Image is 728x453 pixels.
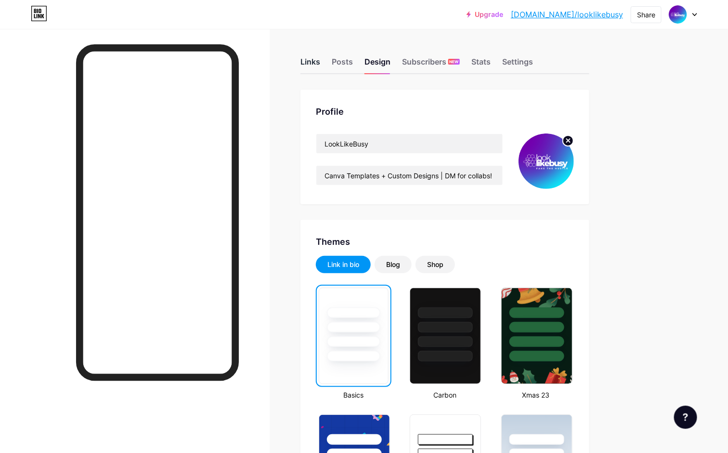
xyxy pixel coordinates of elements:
img: looklikebusy [519,133,574,189]
input: Name [316,134,503,153]
img: looklikebusy [669,5,687,24]
div: Link in bio [327,260,359,269]
input: Bio [316,166,503,185]
div: Profile [316,105,574,118]
div: Basics [316,390,391,400]
div: Shop [427,260,443,269]
div: Design [364,56,390,73]
span: NEW [450,59,459,65]
div: Stats [471,56,491,73]
a: [DOMAIN_NAME]/looklikebusy [511,9,623,20]
div: Links [300,56,320,73]
div: Xmas 23 [498,390,574,400]
a: Upgrade [467,11,503,18]
div: Share [637,10,655,20]
div: Carbon [407,390,482,400]
div: Settings [502,56,533,73]
div: Themes [316,235,574,248]
div: Subscribers [402,56,460,73]
div: Posts [332,56,353,73]
div: Blog [386,260,400,269]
